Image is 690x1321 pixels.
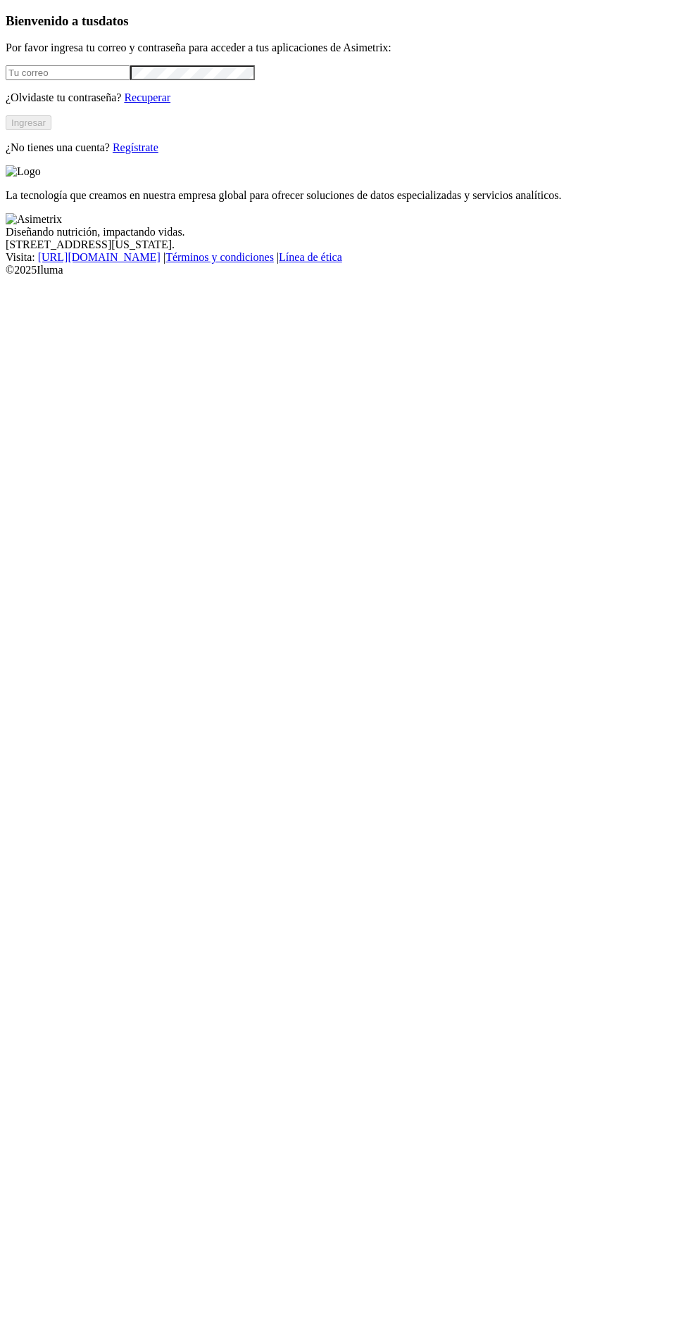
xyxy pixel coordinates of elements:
div: Visita : | | [6,251,684,264]
a: Recuperar [124,91,170,103]
span: datos [99,13,129,28]
p: ¿No tienes una cuenta? [6,141,684,154]
a: Regístrate [113,141,158,153]
p: Por favor ingresa tu correo y contraseña para acceder a tus aplicaciones de Asimetrix: [6,42,684,54]
div: [STREET_ADDRESS][US_STATE]. [6,238,684,251]
div: Diseñando nutrición, impactando vidas. [6,226,684,238]
img: Asimetrix [6,213,62,226]
a: [URL][DOMAIN_NAME] [38,251,161,263]
h3: Bienvenido a tus [6,13,684,29]
img: Logo [6,165,41,178]
input: Tu correo [6,65,130,80]
div: © 2025 Iluma [6,264,684,276]
p: ¿Olvidaste tu contraseña? [6,91,684,104]
button: Ingresar [6,115,51,130]
p: La tecnología que creamos en nuestra empresa global para ofrecer soluciones de datos especializad... [6,189,684,202]
a: Términos y condiciones [165,251,274,263]
a: Línea de ética [279,251,342,263]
